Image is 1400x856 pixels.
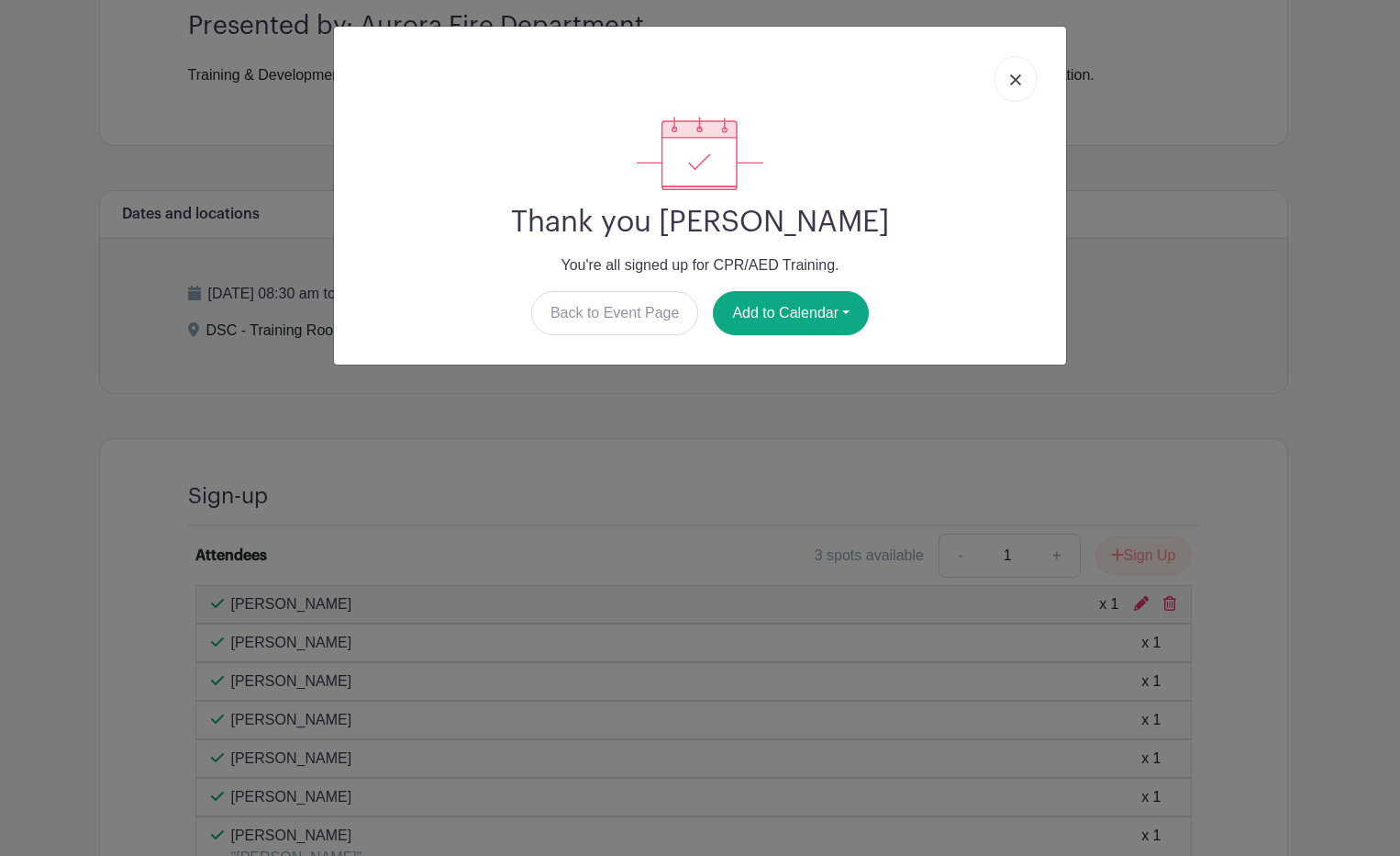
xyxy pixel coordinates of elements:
[531,291,699,335] a: Back to Event Page
[349,254,1051,276] p: You're all signed up for CPR/AED Training.
[713,291,869,335] button: Add to Calendar
[349,205,1051,240] h2: Thank you [PERSON_NAME]
[1010,74,1021,85] img: close_button-5f87c8562297e5c2d7936805f587ecaba9071eb48480494691a3f1689db116b3.svg
[637,117,763,190] img: signup_complete-c468d5dda3e2740ee63a24cb0ba0d3ce5d8a4ecd24259e683200fb1569d990c8.svg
